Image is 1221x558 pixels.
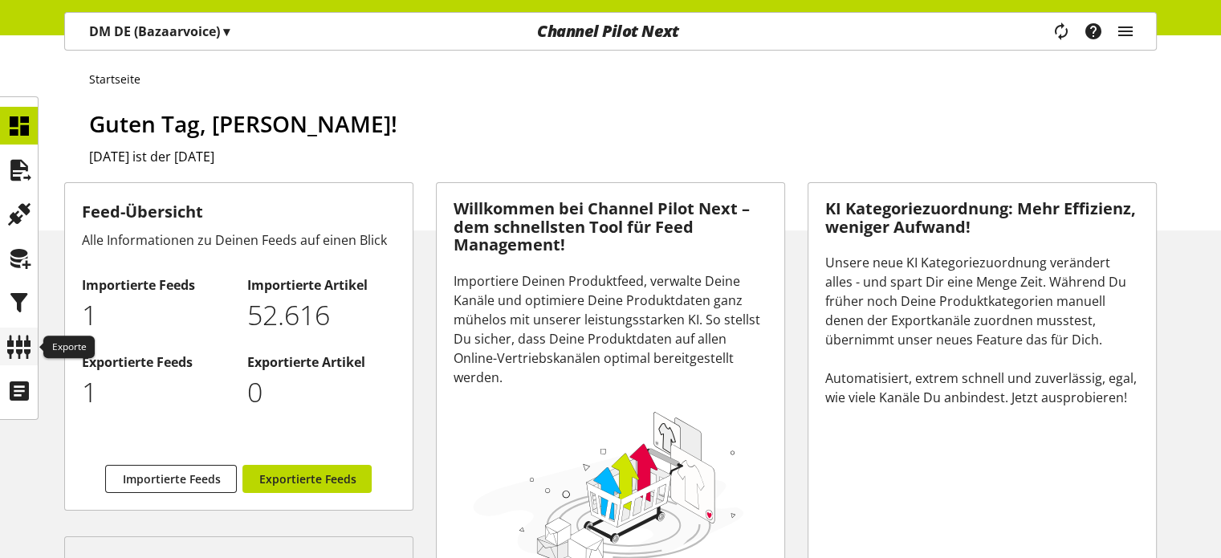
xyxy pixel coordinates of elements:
h3: KI Kategoriezuordnung: Mehr Effizienz, weniger Aufwand! [825,200,1139,236]
h3: Willkommen bei Channel Pilot Next – dem schnellsten Tool für Feed Management! [454,200,767,255]
h2: [DATE] ist der [DATE] [89,147,1157,166]
p: 1 [82,372,230,413]
span: ▾ [223,22,230,40]
span: Exportierte Feeds [258,470,356,487]
div: Alle Informationen zu Deinen Feeds auf einen Blick [82,230,396,250]
a: Importierte Feeds [105,465,237,493]
div: Exporte [43,336,95,358]
h2: Importierte Feeds [82,275,230,295]
h3: Feed-Übersicht [82,200,396,224]
p: 1 [82,295,230,336]
p: 0 [247,372,396,413]
div: Importiere Deinen Produktfeed, verwalte Deine Kanäle und optimiere Deine Produktdaten ganz mühelo... [454,271,767,387]
a: Exportierte Feeds [242,465,372,493]
h2: Importierte Artikel [247,275,396,295]
span: Guten Tag, [PERSON_NAME]! [89,108,397,139]
h2: Exportierte Artikel [247,352,396,372]
span: Importierte Feeds [122,470,220,487]
div: Unsere neue KI Kategoriezuordnung verändert alles - und spart Dir eine Menge Zeit. Während Du frü... [825,253,1139,407]
p: DM DE (Bazaarvoice) [89,22,230,41]
p: 52616 [247,295,396,336]
h2: Exportierte Feeds [82,352,230,372]
nav: main navigation [64,12,1157,51]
